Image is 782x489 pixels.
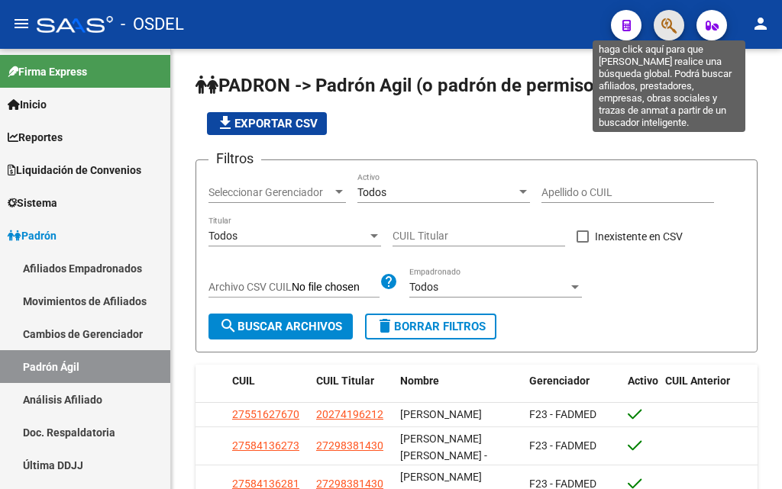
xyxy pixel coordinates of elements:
[751,14,770,33] mat-icon: person
[628,375,658,387] span: Activo
[232,408,299,420] span: 27551627670
[357,186,386,198] span: Todos
[659,365,758,415] datatable-header-cell: CUIL Anterior
[595,227,683,246] span: Inexistente en CSV
[12,14,31,33] mat-icon: menu
[208,186,332,199] span: Seleccionar Gerenciador
[376,320,486,333] span: Borrar Filtros
[8,96,47,113] span: Inicio
[316,375,374,387] span: CUIL Titular
[316,408,383,420] span: 20274196212
[8,129,63,146] span: Reportes
[232,439,299,452] span: 27584136273
[316,439,383,452] span: 27298381430
[622,365,659,415] datatable-header-cell: Activo
[529,375,590,387] span: Gerenciador
[8,195,57,211] span: Sistema
[376,317,394,335] mat-icon: delete
[409,281,438,293] span: Todos
[8,63,87,80] span: Firma Express
[226,365,310,415] datatable-header-cell: CUIL
[400,433,487,462] span: [PERSON_NAME] [PERSON_NAME] -
[219,317,238,335] mat-icon: search
[400,375,439,387] span: Nombre
[208,314,353,339] button: Buscar Archivos
[365,314,496,339] button: Borrar Filtros
[523,365,622,415] datatable-header-cell: Gerenciador
[208,281,292,293] span: Archivo CSV CUIL
[219,320,342,333] span: Buscar Archivos
[216,117,318,130] span: Exportar CSV
[292,281,380,294] input: Archivo CSV CUIL
[207,112,327,135] button: Exportar CSV
[121,8,184,41] span: - OSDEL
[310,365,394,415] datatable-header-cell: CUIL Titular
[394,365,523,415] datatable-header-cell: Nombre
[232,375,255,387] span: CUIL
[8,227,57,244] span: Padrón
[665,375,730,387] span: CUIL Anterior
[8,162,141,179] span: Liquidación de Convenios
[216,114,234,132] mat-icon: file_download
[208,148,261,169] h3: Filtros
[529,439,596,452] span: F23 - FADMED
[380,272,398,291] mat-icon: help
[400,408,482,420] span: [PERSON_NAME]
[195,75,737,96] span: PADRON -> Padrón Agil (o padrón de permisos y liquidaciones)
[208,230,238,242] span: Todos
[529,408,596,420] span: F23 - FADMED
